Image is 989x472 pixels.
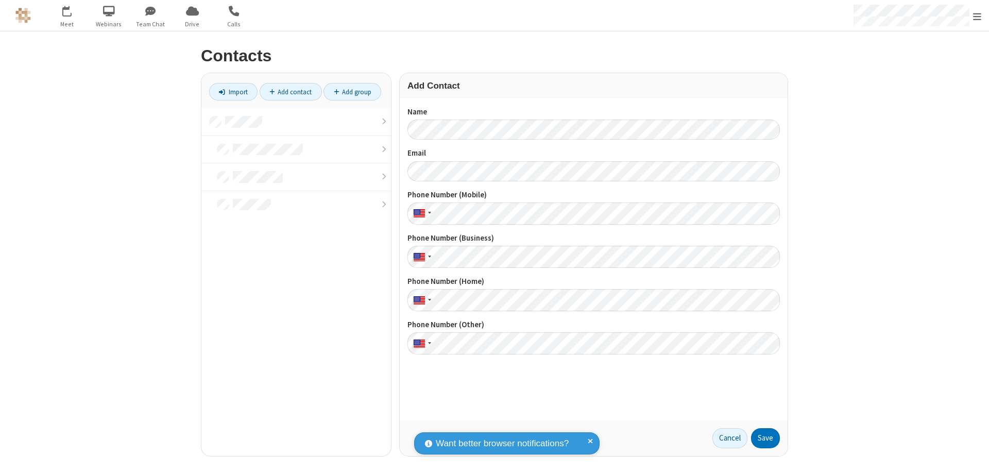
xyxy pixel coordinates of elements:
[323,83,381,100] a: Add group
[407,232,780,244] label: Phone Number (Business)
[407,203,434,225] div: United States: + 1
[407,276,780,288] label: Phone Number (Home)
[407,147,780,159] label: Email
[131,20,170,29] span: Team Chat
[70,6,76,13] div: 9
[48,20,87,29] span: Meet
[436,437,569,450] span: Want better browser notifications?
[215,20,253,29] span: Calls
[260,83,322,100] a: Add contact
[173,20,212,29] span: Drive
[209,83,258,100] a: Import
[407,319,780,331] label: Phone Number (Other)
[407,106,780,118] label: Name
[407,246,434,268] div: United States: + 1
[201,47,788,65] h2: Contacts
[15,8,31,23] img: QA Selenium DO NOT DELETE OR CHANGE
[407,289,434,311] div: United States: + 1
[407,189,780,201] label: Phone Number (Mobile)
[90,20,128,29] span: Webinars
[407,81,780,91] h3: Add Contact
[712,428,747,449] a: Cancel
[751,428,780,449] button: Save
[407,332,434,355] div: United States: + 1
